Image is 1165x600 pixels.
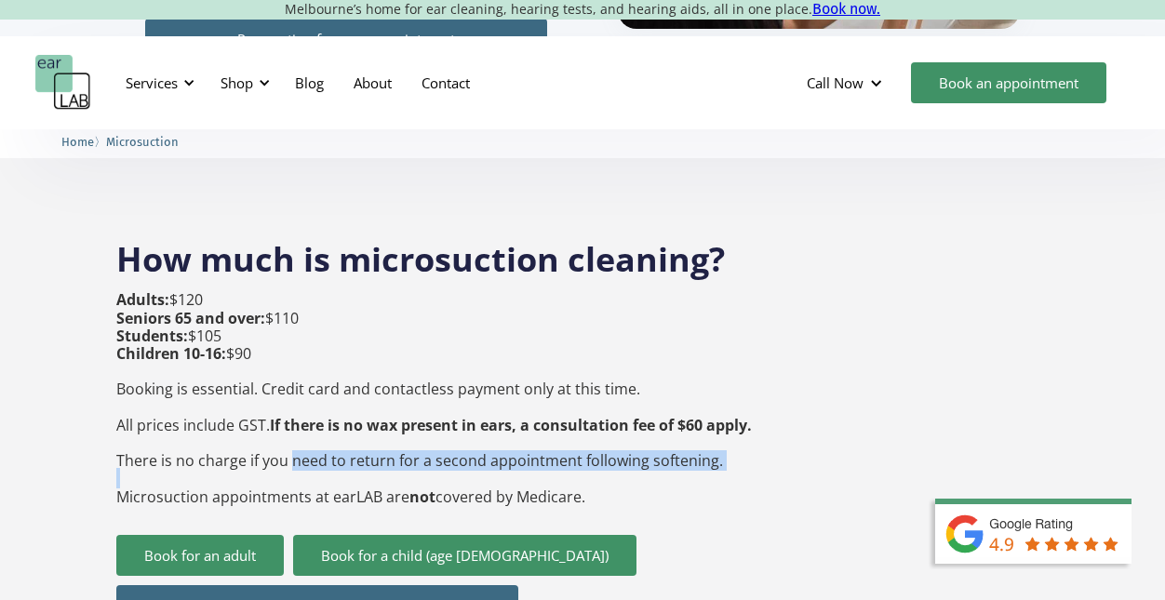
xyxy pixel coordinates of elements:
[116,326,188,346] strong: Students:
[114,55,200,111] div: Services
[116,343,226,364] strong: Children 10-16:
[407,56,485,110] a: Contact
[106,135,179,149] span: Microsuction
[116,291,752,505] p: $120 $110 $105 $90 Booking is essential. Credit card and contactless payment only at this time. A...
[293,535,636,576] a: Book for a child (age [DEMOGRAPHIC_DATA])
[221,73,253,92] div: Shop
[106,132,179,150] a: Microsuction
[911,62,1106,103] a: Book an appointment
[61,135,94,149] span: Home
[35,55,91,111] a: home
[61,132,106,152] li: 〉
[409,487,435,507] strong: not
[209,55,275,111] div: Shop
[807,73,864,92] div: Call Now
[61,132,94,150] a: Home
[116,535,284,576] a: Book for an adult
[339,56,407,110] a: About
[116,219,1049,282] h2: How much is microsuction cleaning?
[116,289,169,310] strong: Adults:
[280,56,339,110] a: Blog
[792,55,902,111] div: Call Now
[116,308,265,328] strong: Seniors 65 and over:
[270,415,752,435] strong: If there is no wax present in ears, a consultation fee of $60 apply.
[126,73,178,92] div: Services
